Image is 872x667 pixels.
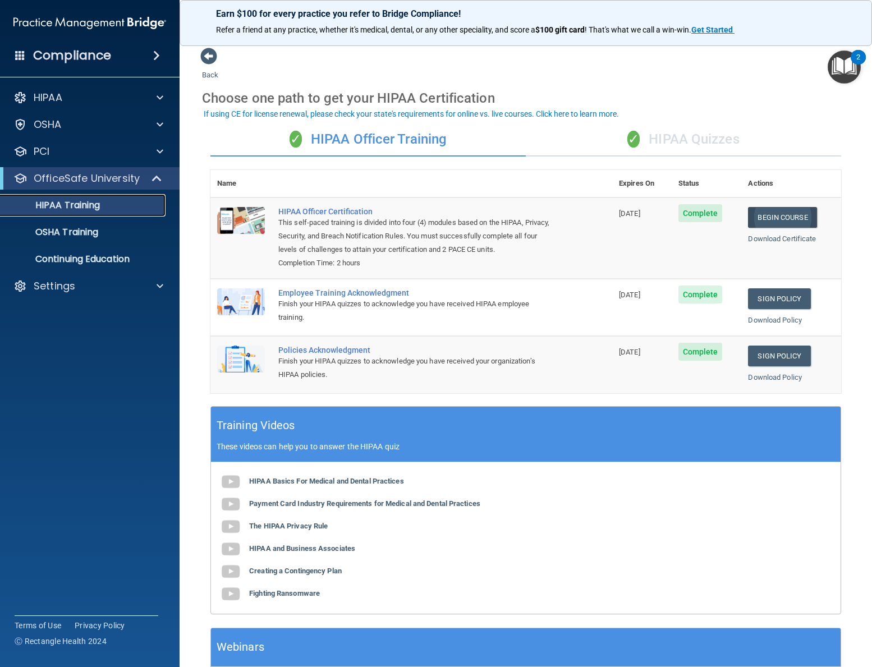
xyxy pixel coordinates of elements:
th: Actions [741,170,841,197]
h5: Webinars [217,637,264,657]
a: HIPAA [13,91,163,104]
strong: Get Started [691,25,733,34]
img: PMB logo [13,12,166,34]
a: Download Certificate [748,234,816,243]
b: HIPAA and Business Associates [249,544,355,553]
span: Refer a friend at any practice, whether it's medical, dental, or any other speciality, and score a [216,25,535,34]
div: This self-paced training is divided into four (4) modules based on the HIPAA, Privacy, Security, ... [278,216,556,256]
img: gray_youtube_icon.38fcd6cc.png [219,493,242,516]
a: HIPAA Officer Certification [278,207,556,216]
span: ! That's what we call a win-win. [585,25,691,34]
p: These videos can help you to answer the HIPAA quiz [217,442,835,451]
a: Download Policy [748,316,802,324]
a: Sign Policy [748,346,810,366]
span: Ⓒ Rectangle Health 2024 [15,636,107,647]
span: [DATE] [619,291,640,299]
div: Choose one path to get your HIPAA Certification [202,82,850,114]
a: Back [202,57,218,79]
div: Finish your HIPAA quizzes to acknowledge you have received HIPAA employee training. [278,297,556,324]
span: Complete [678,204,723,222]
img: gray_youtube_icon.38fcd6cc.png [219,516,242,538]
a: Privacy Policy [75,620,125,631]
div: 2 [856,57,860,72]
b: Creating a Contingency Plan [249,567,342,575]
p: HIPAA Training [7,200,100,211]
button: If using CE for license renewal, please check your state's requirements for online vs. live cours... [202,108,621,119]
b: HIPAA Basics For Medical and Dental Practices [249,477,404,485]
div: HIPAA Officer Training [210,123,526,157]
p: PCI [34,145,49,158]
b: Fighting Ransomware [249,589,320,597]
a: Sign Policy [748,288,810,309]
img: gray_youtube_icon.38fcd6cc.png [219,583,242,605]
div: Finish your HIPAA quizzes to acknowledge you have received your organization’s HIPAA policies. [278,355,556,381]
a: PCI [13,145,163,158]
a: Terms of Use [15,620,61,631]
span: Complete [678,286,723,303]
th: Expires On [612,170,672,197]
strong: $100 gift card [535,25,585,34]
a: Begin Course [748,207,816,228]
th: Name [210,170,272,197]
a: OSHA [13,118,163,131]
p: OSHA [34,118,62,131]
a: Download Policy [748,373,802,381]
button: Open Resource Center, 2 new notifications [828,50,861,84]
p: Earn $100 for every practice you refer to Bridge Compliance! [216,8,836,19]
p: Settings [34,279,75,293]
div: Employee Training Acknowledgment [278,288,556,297]
div: If using CE for license renewal, please check your state's requirements for online vs. live cours... [204,110,619,118]
b: Payment Card Industry Requirements for Medical and Dental Practices [249,499,480,508]
span: ✓ [627,131,640,148]
span: [DATE] [619,209,640,218]
a: Get Started [691,25,735,34]
span: Complete [678,343,723,361]
img: gray_youtube_icon.38fcd6cc.png [219,560,242,583]
p: OfficeSafe University [34,172,140,185]
h5: Training Videos [217,416,295,435]
img: gray_youtube_icon.38fcd6cc.png [219,538,242,560]
th: Status [672,170,742,197]
p: HIPAA [34,91,62,104]
h4: Compliance [33,48,111,63]
a: OfficeSafe University [13,172,163,185]
img: gray_youtube_icon.38fcd6cc.png [219,471,242,493]
span: ✓ [290,131,302,148]
div: HIPAA Quizzes [526,123,841,157]
b: The HIPAA Privacy Rule [249,522,328,530]
div: Policies Acknowledgment [278,346,556,355]
div: Completion Time: 2 hours [278,256,556,270]
p: Continuing Education [7,254,160,265]
p: OSHA Training [7,227,98,238]
a: Settings [13,279,163,293]
span: [DATE] [619,348,640,356]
